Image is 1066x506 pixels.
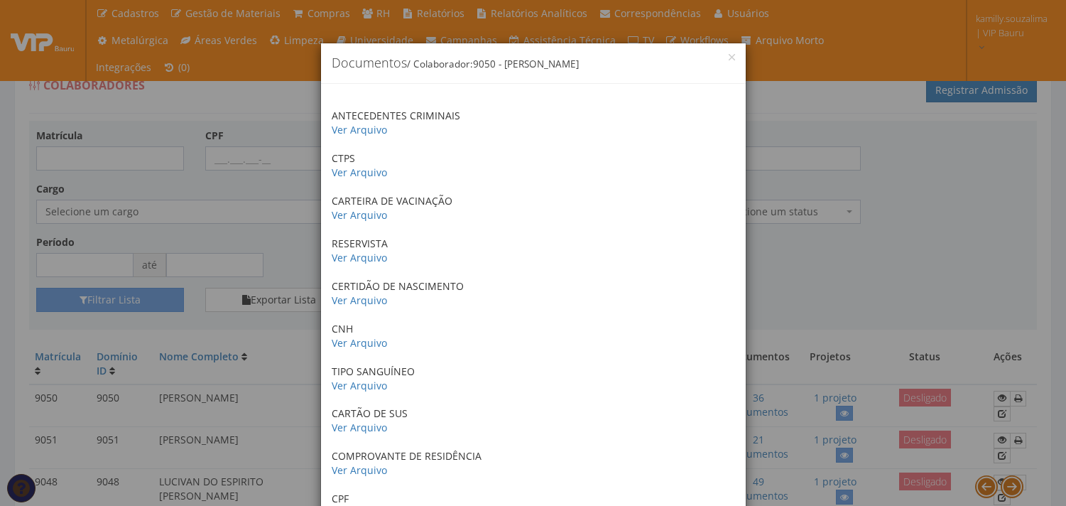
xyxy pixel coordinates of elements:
p: TIPO SANGUÍNEO [332,365,735,393]
small: / Colaborador: [407,58,579,70]
a: Ver Arquivo [332,123,387,136]
a: Ver Arquivo [332,463,387,477]
p: ANTECEDENTES CRIMINAIS [332,109,735,137]
a: Ver Arquivo [332,336,387,350]
button: Close [729,54,735,60]
p: COMPROVANTE DE RESIDÊNCIA [332,449,735,478]
a: Ver Arquivo [332,379,387,392]
p: RESERVISTA [332,237,735,265]
h4: Documentos [332,54,735,72]
a: Ver Arquivo [332,166,387,179]
p: CTPS [332,151,735,180]
p: CNH [332,322,735,350]
span: 9050 - [PERSON_NAME] [473,58,579,70]
a: Ver Arquivo [332,251,387,264]
a: Ver Arquivo [332,421,387,434]
p: CERTIDÃO DE NASCIMENTO [332,279,735,308]
a: Ver Arquivo [332,294,387,307]
p: CARTÃO DE SUS [332,407,735,435]
a: Ver Arquivo [332,208,387,222]
p: CARTEIRA DE VACINAÇÃO [332,194,735,222]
